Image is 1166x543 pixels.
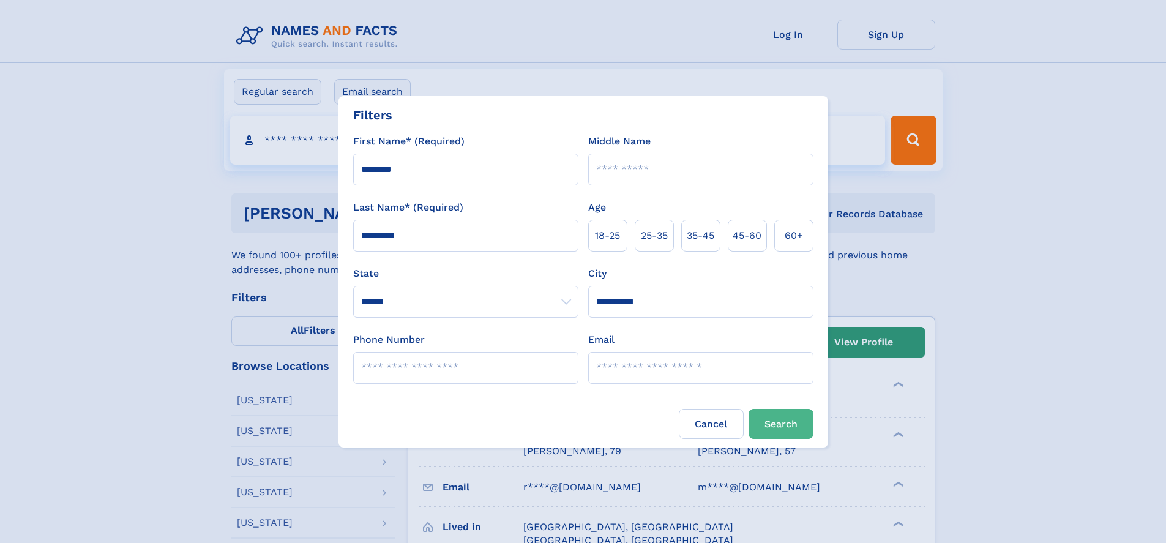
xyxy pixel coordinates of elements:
span: 60+ [785,228,803,243]
label: Cancel [679,409,744,439]
span: 35‑45 [687,228,714,243]
span: 45‑60 [733,228,761,243]
label: State [353,266,578,281]
div: Filters [353,106,392,124]
span: 25‑35 [641,228,668,243]
label: First Name* (Required) [353,134,465,149]
span: 18‑25 [595,228,620,243]
label: Phone Number [353,332,425,347]
label: Middle Name [588,134,651,149]
label: City [588,266,607,281]
label: Age [588,200,606,215]
button: Search [749,409,813,439]
label: Email [588,332,615,347]
label: Last Name* (Required) [353,200,463,215]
